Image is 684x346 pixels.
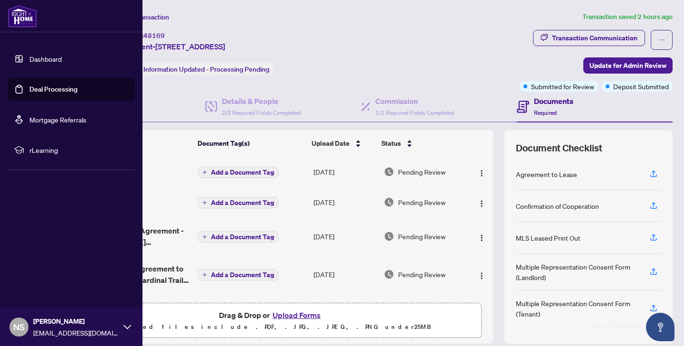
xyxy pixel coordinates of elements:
[29,55,62,63] a: Dashboard
[312,138,350,149] span: Upload Date
[516,262,638,282] div: Multiple Representation Consent Form (Landlord)
[67,321,475,333] p: Supported files include .PDF, .JPG, .JPEG, .PNG under 25 MB
[398,231,446,242] span: Pending Review
[478,234,485,242] img: Logo
[310,157,380,187] td: [DATE]
[222,95,301,107] h4: Details & People
[375,109,454,116] span: 1/1 Required Fields Completed
[310,255,380,293] td: [DATE]
[202,200,207,205] span: plus
[589,58,666,73] span: Update for Admin Review
[310,187,380,217] td: [DATE]
[516,298,638,319] div: Multiple Representation Consent Form (Tenant)
[381,138,401,149] span: Status
[211,199,274,206] span: Add a Document Tag
[118,13,169,21] span: View Transaction
[211,271,274,278] span: Add a Document Tag
[516,141,602,155] span: Document Checklist
[222,109,301,116] span: 2/2 Required Fields Completed
[398,269,446,280] span: Pending Review
[198,231,278,243] button: Add a Document Tag
[583,57,673,74] button: Update for Admin Review
[582,11,673,22] article: Transaction saved 2 hours ago
[533,30,645,46] button: Transaction Communication
[384,231,394,242] img: Document Status
[534,95,573,107] h4: Documents
[202,272,207,277] span: plus
[516,201,599,211] div: Confirmation of Cooperation
[478,200,485,207] img: Logo
[658,37,665,43] span: ellipsis
[29,85,77,94] a: Deal Processing
[552,30,637,46] div: Transaction Communication
[33,316,119,327] span: [PERSON_NAME]
[474,229,489,244] button: Logo
[143,31,165,40] span: 48169
[61,303,481,338] span: Drag & Drop orUpload FormsSupported files include .PDF, .JPG, .JPEG, .PNG under25MB
[198,167,278,178] button: Add a Document Tag
[13,320,25,334] span: NS
[202,234,207,239] span: plus
[211,234,274,240] span: Add a Document Tag
[308,130,378,157] th: Upload Date
[384,197,394,207] img: Document Status
[384,269,394,280] img: Document Status
[531,81,594,92] span: Submitted for Review
[398,197,446,207] span: Pending Review
[613,81,669,92] span: Deposit Submitted
[534,109,557,116] span: Required
[474,195,489,210] button: Logo
[646,313,674,341] button: Open asap
[398,167,446,177] span: Pending Review
[375,95,454,107] h4: Commission
[478,169,485,177] img: Logo
[29,145,128,155] span: rLearning
[219,309,323,321] span: Drag & Drop or
[211,169,274,176] span: Add a Document Tag
[118,41,225,52] span: Basement-[STREET_ADDRESS]
[474,164,489,179] button: Logo
[33,327,119,338] span: [EMAIL_ADDRESS][DOMAIN_NAME]
[29,115,86,124] a: Mortgage Referrals
[384,167,394,177] img: Document Status
[270,309,323,321] button: Upload Forms
[8,5,37,28] img: logo
[516,233,580,243] div: MLS Leased Print Out
[516,169,577,179] div: Agreement to Lease
[194,130,308,157] th: Document Tag(s)
[202,170,207,175] span: plus
[478,272,485,280] img: Logo
[310,217,380,255] td: [DATE]
[198,269,278,281] button: Add a Document Tag
[198,166,278,178] button: Add a Document Tag
[198,197,278,208] button: Add a Document Tag
[474,267,489,282] button: Logo
[118,63,273,75] div: Status:
[378,130,465,157] th: Status
[143,65,269,74] span: Information Updated - Processing Pending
